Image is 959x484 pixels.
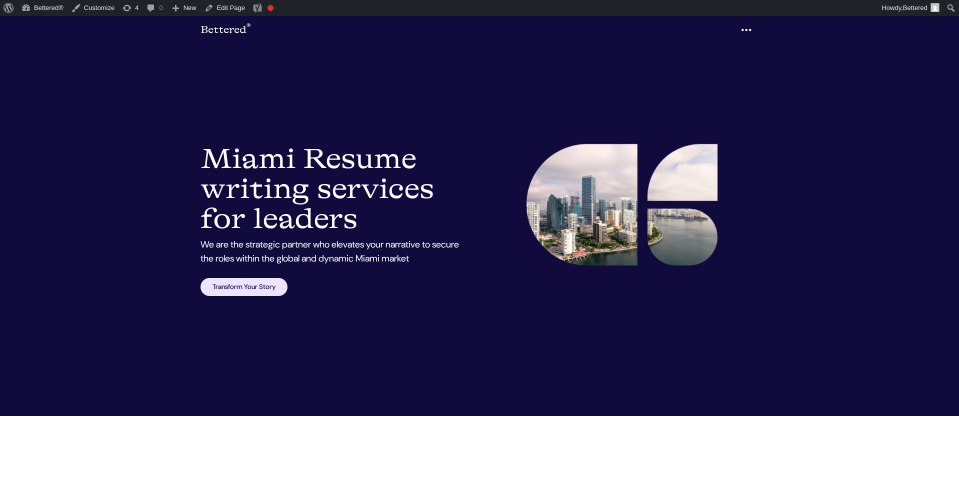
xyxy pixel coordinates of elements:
[267,5,273,11] div: Focus keyphrase not set
[200,144,473,234] h1: Miami Resume writing services for leaders
[200,20,250,40] a: Bettered®
[200,278,287,296] a: Transform Your Story
[246,23,250,31] sup: ®
[200,238,473,265] p: We are the strategic partner who elevates your narrative to secure the roles within the global an...
[903,4,927,11] span: Bettered
[526,144,717,265] img: Resume Writer Miami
